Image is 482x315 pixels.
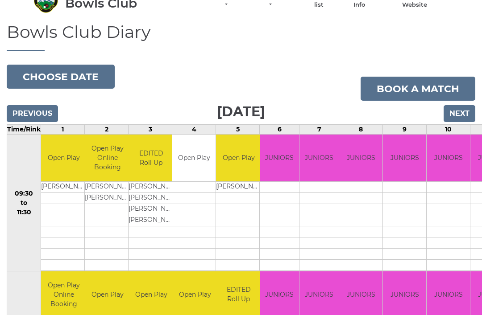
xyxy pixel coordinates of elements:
td: JUNIORS [427,135,470,181]
td: [PERSON_NAME] [129,204,174,215]
td: [PERSON_NAME] [85,181,130,192]
td: Time/Rink [7,125,41,135]
a: Book a match [361,77,475,101]
td: 8 [339,125,383,135]
td: 7 [299,125,339,135]
td: Open Play [216,135,261,181]
td: 09:30 to 11:30 [7,135,41,271]
td: Open Play [41,135,86,181]
td: [PERSON_NAME] [216,181,261,192]
td: EDITED Roll Up [129,135,174,181]
td: [PERSON_NAME] [129,215,174,226]
td: [PERSON_NAME] [41,181,86,192]
td: 3 [129,125,172,135]
td: JUNIORS [299,135,339,181]
input: Previous [7,105,58,122]
td: [PERSON_NAME] [129,181,174,192]
td: 9 [383,125,427,135]
td: 1 [41,125,85,135]
td: 6 [260,125,299,135]
td: Open Play Online Booking [85,135,130,181]
td: JUNIORS [383,135,426,181]
td: [PERSON_NAME] [85,192,130,204]
td: JUNIORS [339,135,382,181]
input: Next [444,105,475,122]
td: Open Play [172,135,216,181]
h1: Bowls Club Diary [7,23,475,52]
td: 4 [172,125,216,135]
td: 2 [85,125,129,135]
button: Choose date [7,65,115,89]
td: JUNIORS [260,135,299,181]
td: 5 [216,125,260,135]
td: [PERSON_NAME] [129,192,174,204]
td: 10 [427,125,470,135]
